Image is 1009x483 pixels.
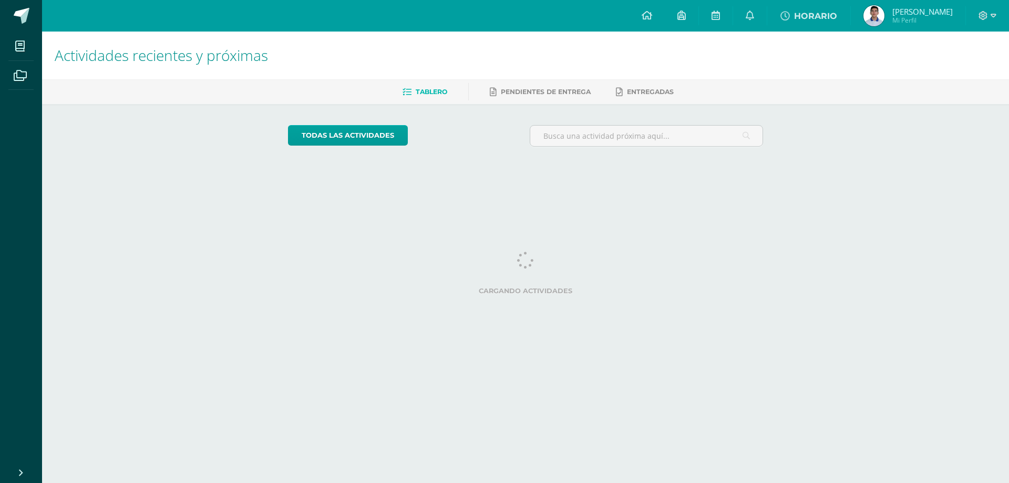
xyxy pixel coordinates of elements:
span: Tablero [416,88,447,96]
label: Cargando actividades [288,287,764,295]
input: Busca una actividad próxima aquí... [530,126,763,146]
img: 509276238ce5a659ee8758cc0c2c63e6.png [863,5,884,26]
a: todas las Actividades [288,125,408,146]
span: HORARIO [794,11,837,21]
a: Entregadas [616,84,674,100]
span: Mi Perfil [892,16,953,25]
span: Entregadas [627,88,674,96]
a: Pendientes de entrega [490,84,591,100]
span: Actividades recientes y próximas [55,45,268,65]
a: Tablero [403,84,447,100]
span: [PERSON_NAME] [892,6,953,17]
span: Pendientes de entrega [501,88,591,96]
